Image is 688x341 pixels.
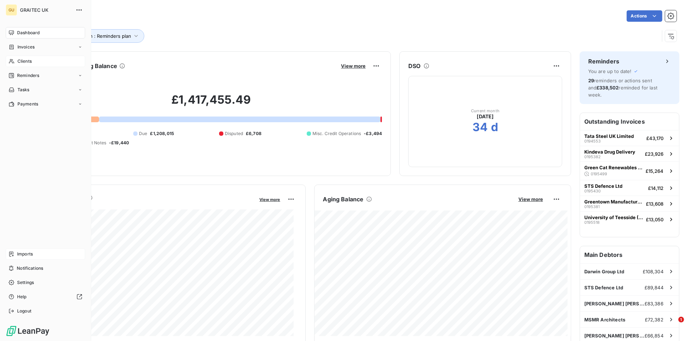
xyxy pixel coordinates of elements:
[17,58,32,64] span: Clients
[645,333,663,339] span: £66,854
[61,33,131,39] span: Reminder plan : Reminders plan
[584,333,645,339] span: [PERSON_NAME] [PERSON_NAME] Ltd
[17,251,33,257] span: Imports
[17,308,31,314] span: Logout
[6,291,85,303] a: Help
[580,130,679,146] button: Tata Steel UK Limited0194553£43,170
[596,85,619,91] span: £338,502
[17,87,30,93] span: Tasks
[51,29,144,43] button: Reminder plan : Reminders plan
[472,120,488,134] h2: 34
[17,44,35,50] span: Invoices
[491,120,498,134] h2: d
[17,72,39,79] span: Reminders
[6,325,50,337] img: Logo LeanPay
[580,146,679,161] button: Kindeva Drug Delivery0195382£23,926
[645,301,663,306] span: £83,386
[664,317,681,334] iframe: Intercom live chat
[584,317,625,322] span: MSMR Architects
[588,78,594,83] span: 29
[225,130,243,137] span: Disputed
[584,205,600,209] span: 0195381
[584,149,635,155] span: Kindeva Drug Delivery
[40,202,255,210] span: Monthly Revenue
[17,294,27,300] span: Help
[584,199,643,205] span: Greentown Manufacturing Limited
[6,4,17,16] div: GU
[17,30,40,36] span: Dashboard
[408,62,420,70] h6: DSO
[646,168,663,174] span: £15,264
[584,215,643,220] span: University of Teesside (Estates)
[580,113,679,130] h6: Outstanding Invoices
[580,196,679,211] button: Greentown Manufacturing Limited0195381£13,608
[645,285,663,290] span: £89,844
[260,197,280,202] span: View more
[646,135,663,141] span: £43,170
[678,317,684,322] span: 1
[339,63,368,69] button: View more
[645,317,663,322] span: £72,382
[584,133,634,139] span: Tata Steel UK Limited
[17,279,34,286] span: Settings
[646,217,663,222] span: £13,050
[627,10,662,22] button: Actions
[584,189,601,193] span: 0195430
[40,93,382,114] h2: £1,417,455.49
[341,63,366,69] span: View more
[471,109,500,113] span: Current month
[584,139,601,143] span: 0194553
[648,185,663,191] span: £14,112
[580,211,679,227] button: University of Teesside (Estates)0195518£13,050
[646,201,663,207] span: £13,608
[258,196,283,202] button: View more
[20,7,71,13] span: GRAITEC UK
[516,196,545,202] button: View more
[584,285,623,290] span: STS Defence Ltd
[323,195,364,203] h6: Aging Balance
[580,246,679,263] h6: Main Debtors
[150,130,174,137] span: £1,208,015
[645,151,663,157] span: £23,926
[109,140,129,146] span: -£19,440
[246,130,262,137] span: £6,708
[584,155,601,159] span: 0195382
[584,183,622,189] span: STS Defence Ltd
[591,172,607,176] span: 0195499
[139,130,147,137] span: Due
[312,130,361,137] span: Misc. Credit Operations
[584,220,600,224] span: 0195518
[584,165,643,170] span: Green Cat Renewables Ltd
[588,68,632,74] span: You are up to date!
[477,113,494,120] span: [DATE]
[17,101,38,107] span: Payments
[584,301,645,306] span: [PERSON_NAME] [PERSON_NAME]
[643,269,663,274] span: £108,304
[580,161,679,180] button: Green Cat Renewables Ltd0195499£15,264
[584,269,624,274] span: Darwin Group Ltd
[580,180,679,196] button: STS Defence Ltd0195430£14,112
[364,130,382,137] span: -£3,494
[518,196,543,202] span: View more
[17,265,43,272] span: Notifications
[588,78,657,98] span: reminders or actions sent and reminded for last week.
[588,57,619,66] h6: Reminders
